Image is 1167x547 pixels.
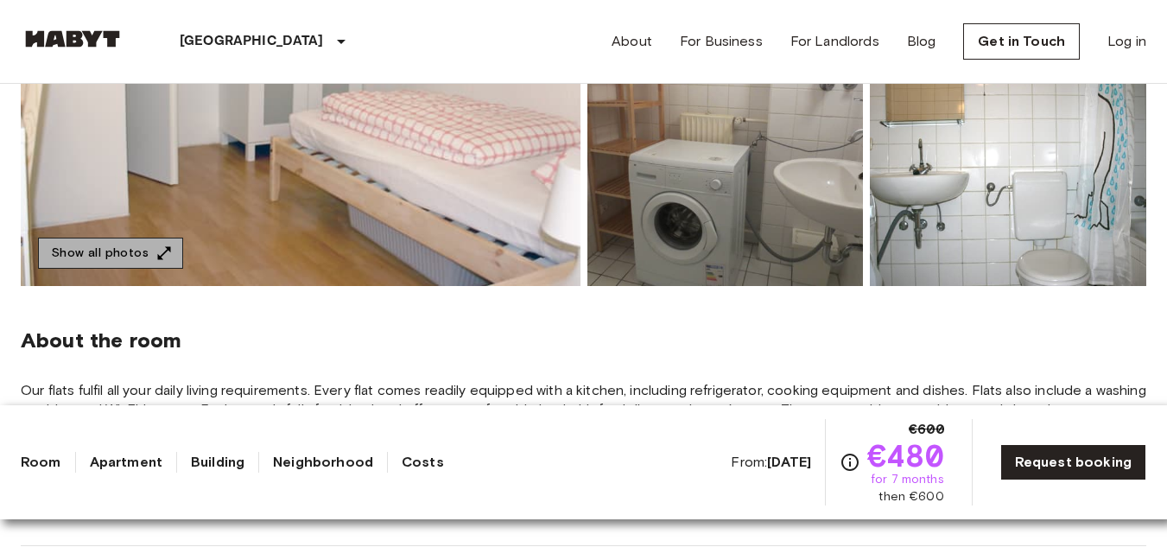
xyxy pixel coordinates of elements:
b: [DATE] [767,454,811,470]
img: Picture of unit DE-01-093-04M [870,60,1146,286]
a: Request booking [1000,444,1146,480]
a: For Landlords [790,31,879,52]
a: Neighborhood [273,452,373,473]
svg: Check cost overview for full price breakdown. Please note that discounts apply to new joiners onl... [840,452,860,473]
a: Log in [1107,31,1146,52]
a: Room [21,452,61,473]
button: Show all photos [38,238,183,270]
img: Picture of unit DE-01-093-04M [587,60,864,286]
span: for 7 months [871,471,944,488]
a: Get in Touch [963,23,1080,60]
span: then €600 [878,488,943,506]
a: Blog [907,31,936,52]
span: €480 [867,440,944,471]
span: Our flats fulfil all your daily living requirements. Every flat comes readily equipped with a kit... [21,381,1146,438]
span: About the room [21,328,1146,353]
img: Habyt [21,30,124,48]
a: Building [191,452,244,473]
span: €600 [909,419,944,440]
span: From: [731,453,811,472]
p: [GEOGRAPHIC_DATA] [180,31,324,52]
a: Apartment [90,452,162,473]
a: For Business [680,31,763,52]
a: Costs [402,452,444,473]
a: About [612,31,652,52]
